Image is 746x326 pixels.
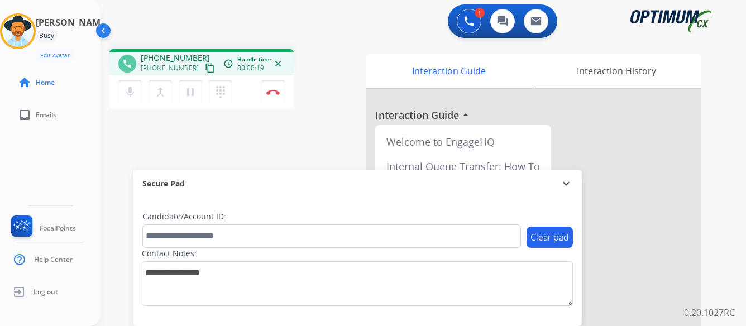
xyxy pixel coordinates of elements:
[205,63,215,73] mat-icon: content_copy
[184,85,197,99] mat-icon: pause
[141,52,210,64] span: [PHONE_NUMBER]
[18,76,31,89] mat-icon: home
[154,85,167,99] mat-icon: merge_type
[142,248,197,259] label: Contact Notes:
[380,154,547,179] div: Internal Queue Transfer: How To
[36,111,56,119] span: Emails
[18,108,31,122] mat-icon: inbox
[531,54,701,88] div: Interaction History
[36,49,74,62] button: Edit Avatar
[237,64,264,73] span: 00:08:19
[36,78,55,87] span: Home
[36,29,58,42] div: Busy
[366,54,531,88] div: Interaction Guide
[223,59,233,69] mat-icon: access_time
[142,211,226,222] label: Candidate/Account ID:
[684,306,735,319] p: 0.20.1027RC
[2,16,34,47] img: avatar
[34,287,58,296] span: Log out
[559,177,573,190] mat-icon: expand_more
[123,85,137,99] mat-icon: mic
[527,227,573,248] button: Clear pad
[40,224,76,233] span: FocalPoints
[475,8,485,18] div: 1
[237,55,271,64] span: Handle time
[214,85,227,99] mat-icon: dialpad
[273,59,283,69] mat-icon: close
[142,178,185,189] span: Secure Pad
[9,215,76,241] a: FocalPoints
[36,16,108,29] h3: [PERSON_NAME]
[266,89,280,95] img: control
[380,130,547,154] div: Welcome to EngageHQ
[34,255,73,264] span: Help Center
[122,59,132,69] mat-icon: phone
[141,64,199,73] span: [PHONE_NUMBER]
